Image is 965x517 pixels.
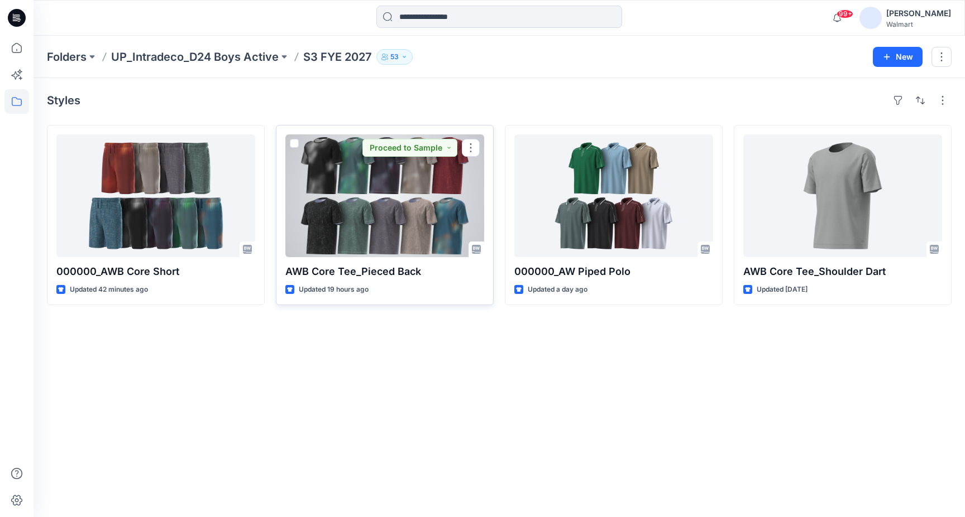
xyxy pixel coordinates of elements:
p: 53 [390,51,399,63]
p: AWB Core Tee_Shoulder Dart [743,264,942,279]
p: Updated a day ago [528,284,587,296]
p: 000000_AWB Core Short [56,264,255,279]
span: 99+ [837,9,853,18]
p: AWB Core Tee_Pieced Back [285,264,484,279]
div: Walmart [886,20,951,28]
img: avatar [859,7,882,29]
a: 000000_AW Piped Polo [514,134,713,257]
p: Updated 19 hours ago [299,284,369,296]
button: 53 [376,49,413,65]
a: Folders [47,49,87,65]
p: S3 FYE 2027 [303,49,372,65]
a: AWB Core Tee_Pieced Back [285,134,484,257]
a: 000000_AWB Core Short [56,134,255,257]
p: Updated 42 minutes ago [70,284,148,296]
a: UP_Intradeco_D24 Boys Active [111,49,279,65]
a: AWB Core Tee_Shoulder Dart [743,134,942,257]
div: [PERSON_NAME] [886,7,951,20]
p: 000000_AW Piped Polo [514,264,713,279]
h4: Styles [47,94,80,107]
p: Updated [DATE] [757,284,808,296]
button: New [873,47,923,67]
